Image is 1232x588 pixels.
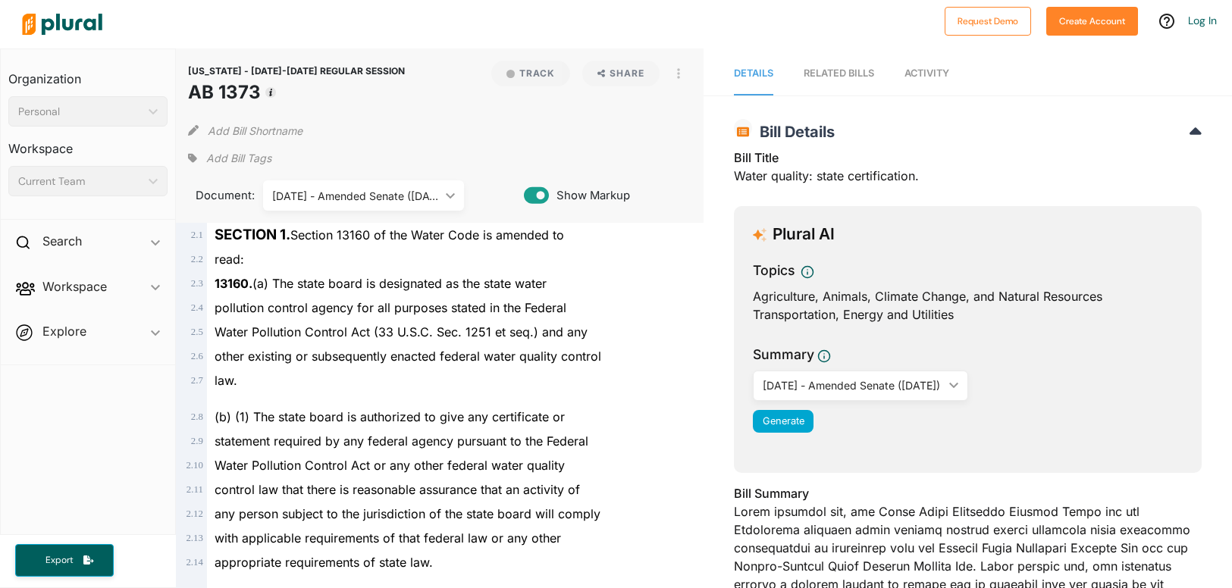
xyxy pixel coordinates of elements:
span: Bill Details [752,123,835,141]
span: Activity [904,67,949,79]
a: Create Account [1046,12,1138,28]
h3: Plural AI [773,225,835,244]
span: 2 . 12 [186,508,202,519]
h1: AB 1373 [188,79,405,106]
div: Transportation, Energy and Utilities [753,305,1183,324]
span: 2 . 11 [187,484,203,495]
span: (a) The state board is designated as the state water [215,276,547,291]
span: Show Markup [549,187,630,204]
span: control law that there is reasonable assurance that an activity of [215,482,580,497]
span: Export [35,554,83,567]
span: with applicable requirements of that federal law or any other [215,530,561,546]
span: appropriate requirements of state law. [215,555,433,570]
span: 2 . 13 [186,533,202,543]
span: (b) (1) The state board is authorized to give any certificate or [215,409,565,424]
span: 2 . 2 [191,254,203,264]
h2: Search [42,233,82,249]
span: 2 . 4 [191,302,203,313]
span: 2 . 14 [186,557,202,568]
a: RELATED BILLS [804,52,874,95]
div: Tooltip anchor [264,86,277,99]
span: Water Pollution Control Act (33 U.S.C. Sec. 1251 et seq.) and any [215,324,588,339]
div: Add tags [188,147,271,170]
h3: Workspace [8,127,168,160]
span: pollution control agency for all purposes stated in the Federal [215,300,566,315]
a: Details [734,52,773,95]
h3: Organization [8,57,168,90]
h3: Bill Summary [734,484,1202,502]
span: 2 . 9 [191,436,203,446]
a: Request Demo [945,12,1031,28]
h3: Bill Title [734,149,1202,167]
strong: SECTION 1. [215,226,290,243]
button: Request Demo [945,7,1031,36]
span: statement required by any federal agency pursuant to the Federal [215,433,588,449]
span: 2 . 7 [191,375,203,386]
a: Activity [904,52,949,95]
span: 2 . 6 [191,351,203,361]
div: Current Team [18,174,143,189]
button: Create Account [1046,7,1138,36]
h3: Topics [753,261,795,280]
span: other existing or subsequently enacted federal water quality control [215,349,601,364]
a: Log In [1188,14,1217,27]
div: [DATE] - Amended Senate ([DATE]) [272,188,440,204]
button: Share [582,61,660,86]
span: 2 . 3 [191,278,203,289]
div: Water quality: state certification. [734,149,1202,194]
div: [DATE] - Amended Senate ([DATE]) [763,377,942,393]
div: Personal [18,104,143,120]
span: read: [215,252,244,267]
h3: Summary [753,345,814,364]
button: Add Bill Shortname [208,118,303,142]
span: 2 . 10 [186,460,202,471]
span: Generate [763,415,804,427]
div: RELATED BILLS [804,66,874,80]
span: Add Bill Tags [206,151,271,166]
span: 2 . 5 [191,327,203,337]
button: Export [15,544,114,577]
span: 2 . 8 [191,411,203,422]
span: Water Pollution Control Act or any other federal water quality [215,458,565,473]
button: Generate [753,410,813,433]
button: Share [576,61,666,86]
strong: 13160. [215,276,252,291]
span: any person subject to the jurisdiction of the state board will comply [215,506,600,521]
span: 2 . 1 [191,230,203,240]
span: Details [734,67,773,79]
span: Section 13160 of the Water Code is amended to [215,227,564,242]
span: [US_STATE] - [DATE]-[DATE] REGULAR SESSION [188,65,405,77]
span: law. [215,373,237,388]
div: Agriculture, Animals, Climate Change, and Natural Resources [753,287,1183,305]
span: Document: [188,187,244,204]
button: Track [491,61,570,86]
